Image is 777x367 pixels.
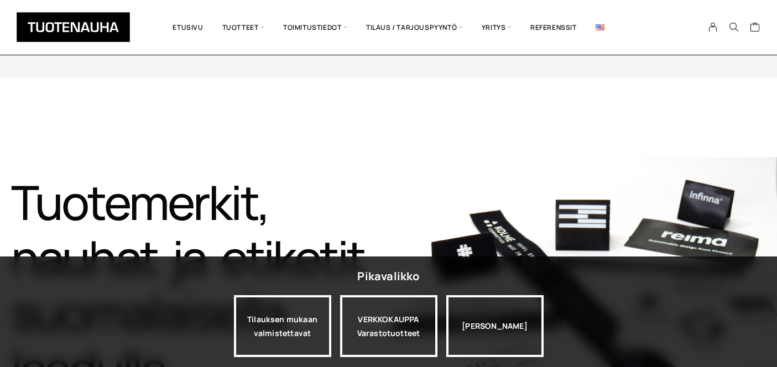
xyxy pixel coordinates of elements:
[340,295,437,357] a: VERKKOKAUPPAVarastotuotteet
[723,22,744,32] button: Search
[446,295,544,357] div: [PERSON_NAME]
[213,8,274,46] span: Tuotteet
[750,22,760,35] a: Cart
[596,24,604,30] img: English
[702,22,724,32] a: My Account
[521,8,586,46] a: Referenssit
[357,266,419,286] div: Pikavalikko
[340,295,437,357] div: VERKKOKAUPPA Varastotuotteet
[472,8,521,46] span: Yritys
[163,8,212,46] a: Etusivu
[17,12,130,42] img: Tuotenauha Oy
[357,8,472,46] span: Tilaus / Tarjouspyyntö
[274,8,357,46] span: Toimitustiedot
[234,295,331,357] a: Tilauksen mukaan valmistettavat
